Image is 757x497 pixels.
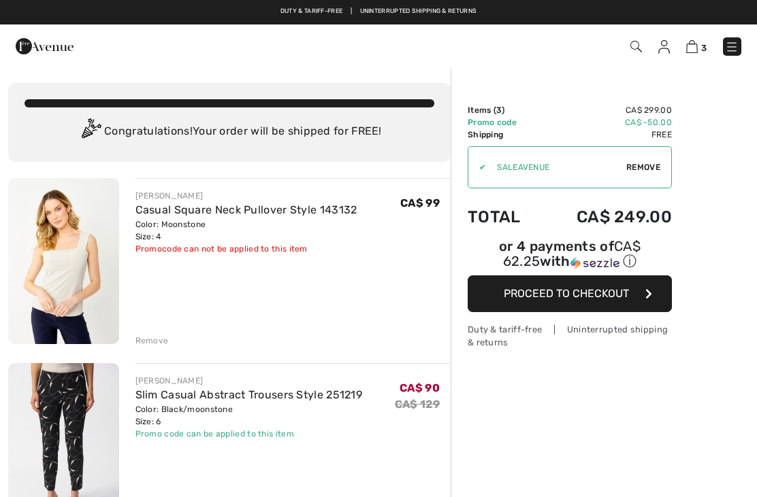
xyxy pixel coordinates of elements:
[570,257,619,269] img: Sezzle
[135,203,357,216] a: Casual Square Neck Pullover Style 143132
[504,287,629,300] span: Proceed to Checkout
[541,116,672,128] td: CA$ -50.00
[725,40,739,54] img: Menu
[658,40,670,54] img: My Info
[486,147,626,188] input: Promo code
[686,40,698,53] img: Shopping Bag
[135,375,363,387] div: [PERSON_NAME]
[135,218,357,243] div: Color: Moonstone Size: 4
[395,398,440,411] s: CA$ 129
[468,323,672,349] div: Duty & tariff-free | Uninterrupted shipping & returns
[541,128,672,141] td: Free
[626,161,660,173] span: Remove
[468,240,672,271] div: or 4 payments of with
[503,238,641,269] span: CA$ 62.25
[541,194,672,240] td: CA$ 249.00
[496,105,502,115] span: 3
[468,116,541,128] td: Promo code
[16,39,74,52] a: 1ère Avenue
[135,335,169,347] div: Remove
[468,128,541,141] td: Shipping
[135,428,363,440] div: Promo code can be applied to this item
[630,41,642,52] img: Search
[686,38,707,54] a: 3
[468,240,672,275] div: or 4 payments ofCA$ 62.25withSezzle Click to learn more about Sezzle
[468,161,486,173] div: ✔
[135,243,357,255] div: Promocode can not be applied to this item
[135,388,363,401] a: Slim Casual Abstract Trousers Style 251219
[16,33,74,60] img: 1ère Avenue
[77,118,104,145] img: Congratulation2.svg
[400,381,440,394] span: CA$ 90
[400,196,440,209] span: CA$ 99
[541,104,672,116] td: CA$ 299.00
[8,178,119,344] img: Casual Square Neck Pullover Style 143132
[25,118,434,145] div: Congratulations! Your order will be shipped for FREE!
[135,403,363,428] div: Color: Black/moonstone Size: 6
[135,190,357,202] div: [PERSON_NAME]
[468,104,541,116] td: Items ( )
[701,43,707,53] span: 3
[468,275,672,312] button: Proceed to Checkout
[468,194,541,240] td: Total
